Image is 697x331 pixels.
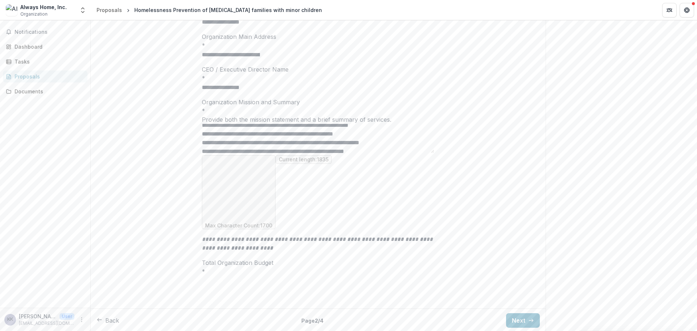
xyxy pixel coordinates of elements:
p: User [60,313,74,320]
span: Notifications [15,29,85,35]
a: Proposals [94,5,125,15]
img: Always Home, Inc. [6,4,17,16]
button: Partners [662,3,677,17]
div: Documents [15,88,82,95]
a: Tasks [3,56,87,68]
div: Dashboard [15,43,82,51]
p: [PERSON_NAME] [19,312,57,320]
div: Tasks [15,58,82,65]
p: Current length: 1835 [279,157,329,163]
div: Provide both the mission statement and a brief summary of services. [202,115,434,124]
div: Proposals [15,73,82,80]
p: Organization Main Address [202,32,276,41]
div: Homelessness Prevention of [MEDICAL_DATA] families with minor children [134,6,322,14]
div: Proposals [97,6,122,14]
button: Next [506,313,540,328]
button: Open entity switcher [78,3,88,17]
nav: breadcrumb [94,5,325,15]
button: Get Help [680,3,694,17]
button: Back [97,316,119,325]
p: CEO / Executive Director Name [202,65,289,74]
a: Dashboard [3,41,87,53]
button: More [77,315,86,324]
a: Documents [3,85,87,97]
button: Notifications [3,26,87,38]
p: [EMAIL_ADDRESS][DOMAIN_NAME] [19,320,74,327]
p: Total Organization Budget [202,258,273,267]
div: Kathy Keller [7,317,13,322]
span: Organization [20,11,48,17]
p: Organization Mission and Summary [202,98,300,106]
div: Always Home, Inc. [20,3,67,11]
a: Proposals [3,70,87,82]
p: Max Character Count: 1700 [205,223,272,229]
p: Page 2 / 4 [301,317,323,324]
